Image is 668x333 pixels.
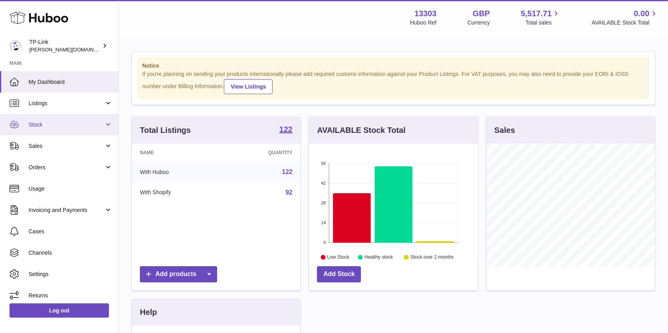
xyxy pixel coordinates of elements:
th: Name [132,144,223,162]
span: Orders [29,164,104,171]
a: Add Stock [317,266,361,282]
span: Settings [29,271,113,278]
a: 0.00 AVAILABLE Stock Total [592,8,658,26]
span: 0.00 [634,8,649,19]
span: Stock [29,121,104,129]
span: [PERSON_NAME][DOMAIN_NAME][EMAIL_ADDRESS][DOMAIN_NAME] [29,46,200,53]
text: 42 [321,181,326,185]
strong: 122 [279,125,292,133]
a: 92 [286,189,293,196]
span: Sales [29,142,104,150]
td: With Huboo [132,162,223,182]
text: Healthy stock [365,254,393,260]
text: Stock over 2 months [410,254,454,260]
h3: Total Listings [140,125,191,136]
text: 0 [324,240,326,245]
img: susie.li@tp-link.com [10,40,21,52]
span: Usage [29,185,113,193]
h3: Help [140,307,157,318]
strong: GBP [473,8,490,19]
h3: Sales [494,125,515,136]
span: AVAILABLE Stock Total [592,19,658,26]
div: Huboo Ref [410,19,437,26]
div: If you're planning on sending your products internationally please add required customs informati... [142,70,645,94]
text: 14 [321,220,326,225]
span: My Dashboard [29,78,113,86]
a: Add products [140,266,217,282]
a: Log out [10,303,109,318]
span: Returns [29,292,113,299]
a: 122 [282,168,293,175]
strong: Notice [142,62,645,70]
a: 5,517.71 Total sales [521,8,561,26]
a: 122 [279,125,292,135]
span: Listings [29,100,104,107]
td: With Shopify [132,182,223,203]
span: Invoicing and Payments [29,206,104,214]
text: 56 [321,161,326,166]
a: View Listings [224,79,273,94]
strong: 13303 [414,8,437,19]
span: Total sales [525,19,561,26]
span: Cases [29,228,113,235]
div: TP-Link [29,38,101,53]
text: Low Stock [327,254,349,260]
div: Currency [468,19,490,26]
span: Channels [29,249,113,257]
text: 28 [321,201,326,205]
span: 5,517.71 [521,8,552,19]
th: Quantity [223,144,300,162]
h3: AVAILABLE Stock Total [317,125,405,136]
